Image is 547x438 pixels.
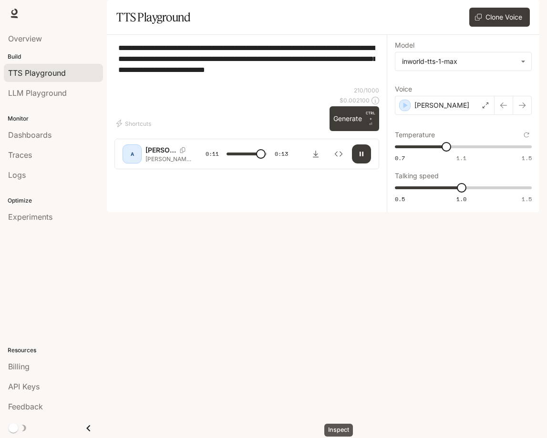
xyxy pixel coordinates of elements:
[116,8,190,27] h1: TTS Playground
[456,195,466,203] span: 1.0
[414,101,469,110] p: [PERSON_NAME]
[395,86,412,92] p: Voice
[366,110,375,127] p: ⏎
[522,154,532,162] span: 1.5
[366,110,375,122] p: CTRL +
[402,57,516,66] div: inworld-tts-1-max
[114,116,155,131] button: Shortcuts
[124,146,140,162] div: A
[330,106,379,131] button: GenerateCTRL +⏎
[395,173,439,179] p: Talking speed
[354,86,379,94] p: 210 / 1000
[306,144,325,163] button: Download audio
[329,144,348,163] button: Inspect
[145,145,176,155] p: [PERSON_NAME]
[324,424,353,437] div: Inspect
[522,195,532,203] span: 1.5
[176,147,189,153] button: Copy Voice ID
[395,52,531,71] div: inworld-tts-1-max
[395,42,414,49] p: Model
[395,154,405,162] span: 0.7
[206,149,219,159] span: 0:11
[340,96,370,104] p: $ 0.002100
[456,154,466,162] span: 1.1
[469,8,530,27] button: Clone Voice
[395,195,405,203] span: 0.5
[395,132,435,138] p: Temperature
[521,130,532,140] button: Reset to default
[145,155,191,163] p: [PERSON_NAME] was an [DEMOGRAPHIC_DATA] musician and composer. He lived from [DATE] to [DATE]. He...
[275,149,288,159] span: 0:13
